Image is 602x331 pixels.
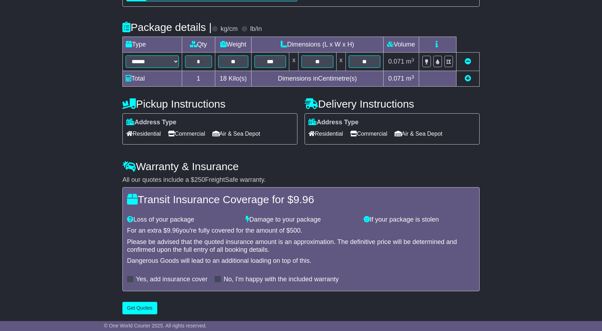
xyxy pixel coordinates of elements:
a: Remove this item [465,58,471,65]
label: No, I'm happy with the included warranty [223,276,339,283]
span: Air & Sea Depot [212,128,260,139]
span: Air & Sea Depot [395,128,443,139]
td: x [336,53,345,71]
span: 0.071 [388,58,404,65]
td: Qty [182,37,215,53]
sup: 3 [411,74,414,80]
span: 500 [290,227,301,234]
td: Volume [383,37,419,53]
label: lb/in [250,25,262,33]
h4: Transit Insurance Coverage for $ [127,194,475,205]
td: Dimensions (L x W x H) [252,37,384,53]
span: m [406,58,414,65]
div: Dangerous Goods will lead to an additional loading on top of this. [127,257,475,265]
label: Address Type [308,119,359,126]
div: Damage to your package [242,216,360,224]
td: Type [123,37,182,53]
label: Yes, add insurance cover [136,276,207,283]
h4: Pickup Instructions [122,98,297,110]
span: © One World Courier 2025. All rights reserved. [104,323,207,329]
div: For an extra $ you're fully covered for the amount of $ . [127,227,475,235]
label: kg/cm [221,25,238,33]
span: Residential [126,128,161,139]
h4: Warranty & Insurance [122,161,480,172]
a: Add new item [465,75,471,82]
span: 250 [194,176,205,183]
span: Commercial [350,128,387,139]
h4: Delivery Instructions [305,98,480,110]
button: Get Quotes [122,302,157,314]
span: 18 [220,75,227,82]
td: Dimensions in Centimetre(s) [252,71,384,87]
td: Weight [215,37,252,53]
span: Commercial [168,128,205,139]
span: 0.071 [388,75,404,82]
label: Address Type [126,119,176,126]
div: If your package is stolen [360,216,479,224]
span: 9.96 [167,227,179,234]
div: Loss of your package [123,216,242,224]
span: Residential [308,128,343,139]
h4: Package details | [122,21,212,33]
td: 1 [182,71,215,87]
span: m [406,75,414,82]
td: Kilo(s) [215,71,252,87]
sup: 3 [411,57,414,63]
div: Please be advised that the quoted insurance amount is an approximation. The definitive price will... [127,238,475,254]
td: x [289,53,299,71]
div: All our quotes include a $ FreightSafe warranty. [122,176,480,184]
td: Total [123,71,182,87]
span: 9.96 [293,194,314,205]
